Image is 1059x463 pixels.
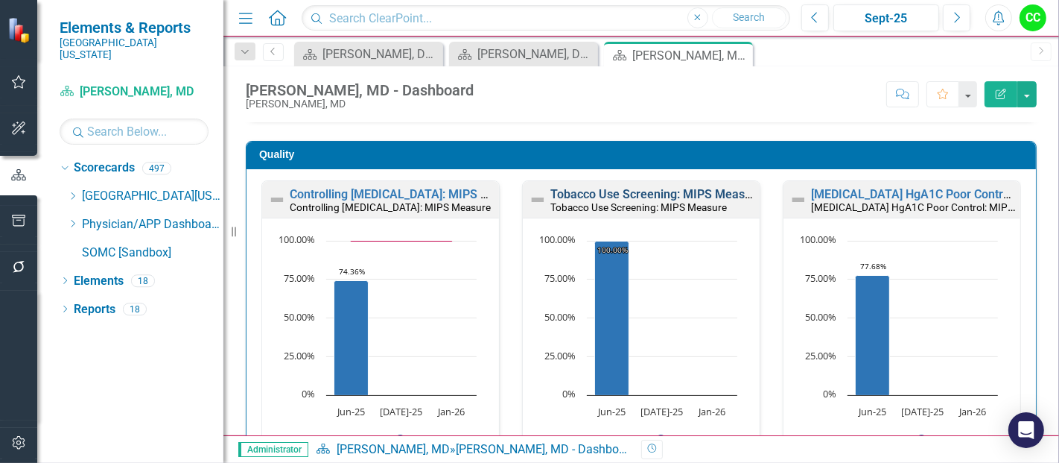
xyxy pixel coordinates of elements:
text: Jan-26 [436,405,465,418]
button: Show Rate [396,433,430,446]
path: Jun-25, 100. Rate. [595,241,629,395]
text: FYTD Average [319,432,378,446]
div: 497 [142,162,171,174]
button: Sept-25 [833,4,939,31]
path: Jun-25, 77.67857143. Rate. [856,275,890,395]
a: Scorecards [74,160,135,177]
a: [PERSON_NAME], MD [60,84,209,101]
text: Rate [410,432,430,446]
g: FYTD Average, series 1 of 3. Line with 3 data points. [870,271,876,277]
a: [GEOGRAPHIC_DATA][US_STATE] [82,188,223,205]
g: Rate, series 2 of 3. Bar series with 3 bars. [856,241,974,396]
span: Search [733,11,765,23]
input: Search Below... [60,119,209,145]
text: Jun-25 [336,405,365,418]
span: Administrator [238,442,308,457]
div: Open Intercom Messenger [1008,412,1044,448]
g: Goal, series 3 of 3. Line with 3 data points. [870,238,876,244]
button: Show Rate [657,433,691,446]
text: Jun-25 [597,405,626,418]
div: [PERSON_NAME], MD - Dashboard [632,46,749,65]
span: Elements & Reports [60,19,209,37]
img: Not Defined [789,191,807,209]
div: [PERSON_NAME], DO - Dashboard [322,45,439,63]
text: 25.00% [544,349,576,362]
g: Rate, series 2 of 3. Bar series with 3 bars. [334,241,453,396]
div: Sept-25 [839,10,934,28]
text: 0% [823,387,836,400]
button: Show FYTD Average [303,433,380,446]
text: 25.00% [805,349,836,362]
img: Not Defined [268,191,286,209]
text: 77.68% [860,261,886,271]
input: Search ClearPoint... [302,5,790,31]
text: 0% [302,387,315,400]
small: [GEOGRAPHIC_DATA][US_STATE] [60,37,209,61]
g: Goal, series 3 of 3. Line with 3 data points. [609,238,615,244]
a: Reports [74,301,115,318]
a: SOMC [Sandbox] [82,245,223,262]
text: 100.00% [279,233,315,246]
img: ClearPoint Strategy [7,16,34,42]
text: FYTD Average [840,432,900,446]
a: Tobacco Use Screening: MIPS Measure [550,187,763,201]
g: Goal, series 3 of 3. Line with 3 data points. [349,238,455,244]
text: [DATE]-25 [641,405,684,418]
text: [DATE]-25 [381,405,423,418]
text: Rate [671,432,691,446]
h3: Quality [259,149,1028,160]
text: Jan-26 [958,405,986,418]
div: [PERSON_NAME], MD - Dashboard [456,442,636,456]
div: 18 [123,303,147,315]
text: 0% [562,387,576,400]
text: FYTD Average [579,432,639,446]
div: » [316,441,630,459]
a: Physician/APP Dashboards [82,216,223,233]
button: Search [712,7,786,28]
text: Jan-26 [697,405,725,418]
a: [PERSON_NAME], MD [337,442,450,456]
text: 74.36% [339,266,365,277]
text: 25.00% [284,349,315,362]
img: Not Defined [529,191,547,209]
a: [PERSON_NAME], DO - Dashboard [298,45,439,63]
text: Rate [932,432,952,446]
a: [PERSON_NAME], DO - Dashboard [453,45,594,63]
g: Rate, series 2 of 3. Bar series with 3 bars. [595,241,713,396]
small: Tobacco Use Screening: MIPS Measure [550,201,727,213]
button: CC [1020,4,1046,31]
div: [PERSON_NAME], DO - Dashboard [477,45,594,63]
button: Show Rate [918,433,952,446]
a: Elements [74,273,124,290]
div: [PERSON_NAME], MD - Dashboard [246,82,474,98]
small: Controlling [MEDICAL_DATA]: MIPS Measure [290,201,491,213]
text: 50.00% [544,310,576,324]
text: 75.00% [805,271,836,285]
text: 75.00% [284,271,315,285]
text: 50.00% [284,310,315,324]
small: [MEDICAL_DATA] HgA1C Poor Control: MIPS Measure [811,200,1055,214]
text: 100.00% [539,233,576,246]
div: 18 [131,274,155,287]
button: Show FYTD Average [564,433,640,446]
g: FYTD Average, series 1 of 3. Line with 3 data points. [349,286,354,292]
text: Jun-25 [857,405,886,418]
text: 75.00% [544,271,576,285]
text: 50.00% [805,310,836,324]
text: 100.00% [597,245,628,255]
g: FYTD Average, series 1 of 3. Line with 3 data points. [609,291,615,297]
button: Show FYTD Average [824,433,901,446]
text: 100.00% [800,233,836,246]
text: [DATE]-25 [902,405,944,418]
div: [PERSON_NAME], MD [246,98,474,110]
a: Controlling [MEDICAL_DATA]: MIPS Measure [290,187,528,201]
path: Jun-25, 74.35897436. Rate. [334,280,369,395]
